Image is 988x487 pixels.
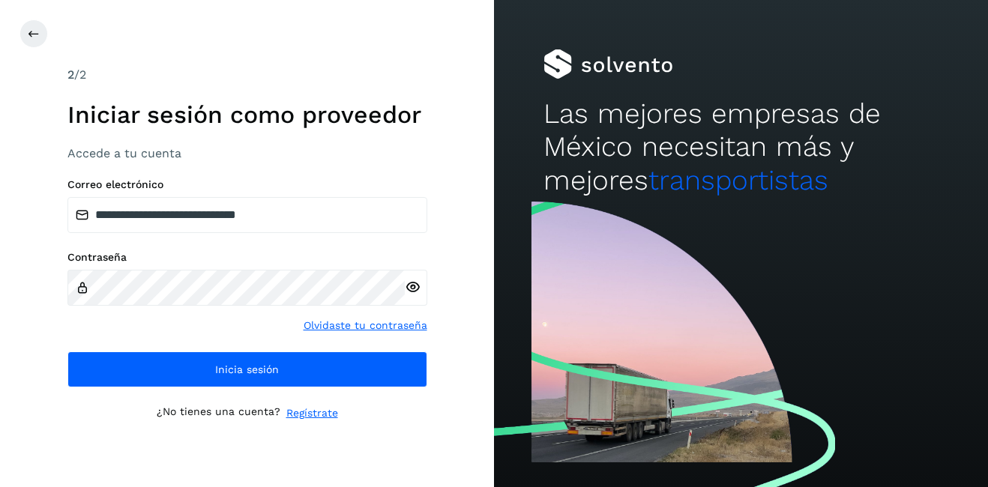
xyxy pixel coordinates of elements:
[648,164,828,196] span: transportistas
[67,178,427,191] label: Correo electrónico
[67,66,427,84] div: /2
[67,146,427,160] h3: Accede a tu cuenta
[67,251,427,264] label: Contraseña
[286,405,338,421] a: Regístrate
[543,97,939,197] h2: Las mejores empresas de México necesitan más y mejores
[67,100,427,129] h1: Iniciar sesión como proveedor
[67,67,74,82] span: 2
[157,405,280,421] p: ¿No tienes una cuenta?
[304,318,427,333] a: Olvidaste tu contraseña
[215,364,279,375] span: Inicia sesión
[67,351,427,387] button: Inicia sesión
